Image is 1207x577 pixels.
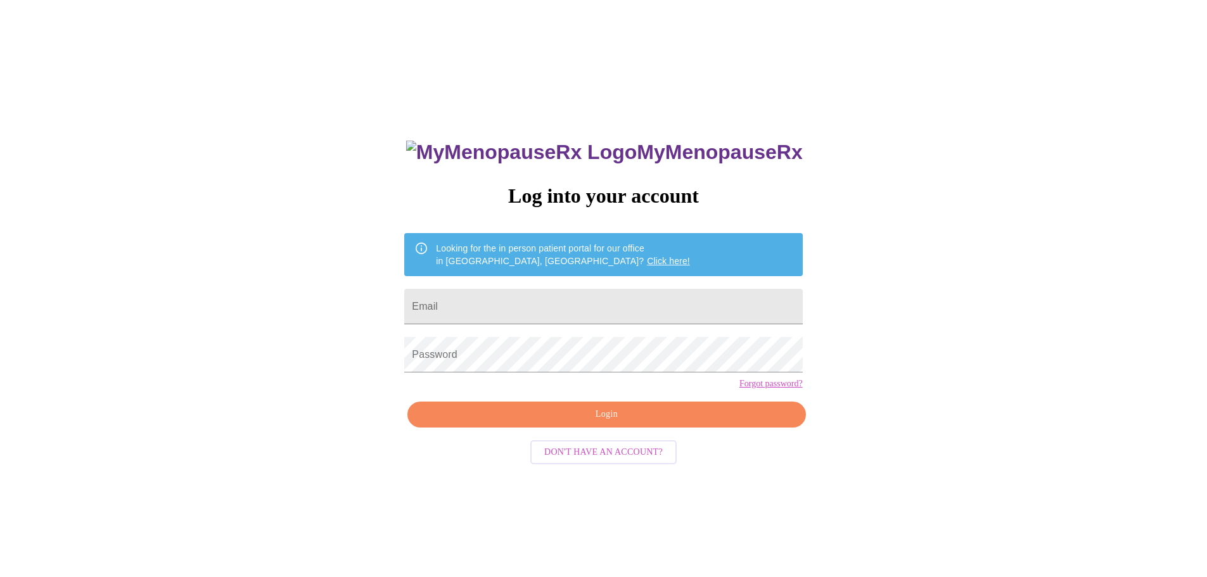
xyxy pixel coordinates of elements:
span: Don't have an account? [544,445,663,460]
button: Don't have an account? [530,440,677,465]
a: Click here! [647,256,690,266]
img: MyMenopauseRx Logo [406,141,637,164]
a: Forgot password? [739,379,803,389]
h3: MyMenopauseRx [406,141,803,164]
button: Login [407,402,805,428]
a: Don't have an account? [527,446,680,457]
div: Looking for the in person patient portal for our office in [GEOGRAPHIC_DATA], [GEOGRAPHIC_DATA]? [436,237,690,272]
span: Login [422,407,791,422]
h3: Log into your account [404,184,802,208]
